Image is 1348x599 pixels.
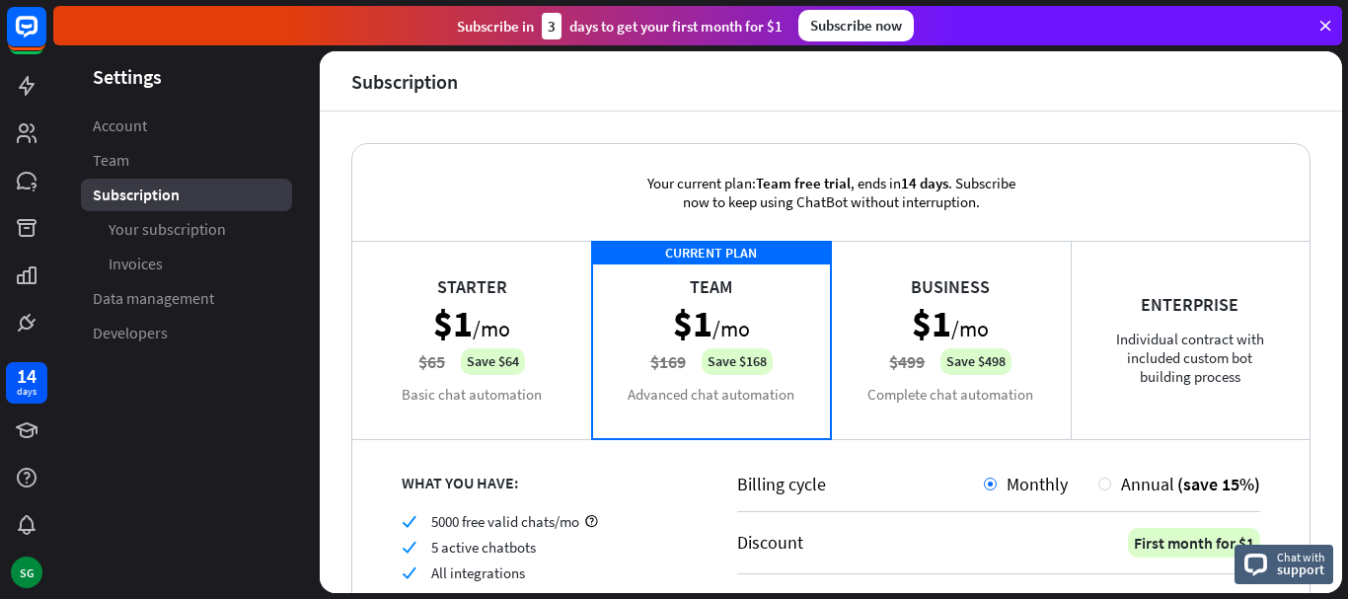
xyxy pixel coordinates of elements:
a: Your subscription [81,213,292,246]
span: All integrations [431,563,525,582]
span: Data management [93,288,214,309]
span: Account [93,115,147,136]
span: Monthly [1007,473,1068,495]
a: Team [81,144,292,177]
div: Subscribe now [798,10,914,41]
span: Team [93,150,129,171]
div: WHAT YOU HAVE: [402,473,688,492]
div: Billing cycle [737,473,984,495]
span: Invoices [109,254,163,274]
i: check [402,540,416,555]
span: Subscription [93,185,180,205]
div: 3 [542,13,562,39]
span: support [1277,561,1325,578]
button: Open LiveChat chat widget [16,8,75,67]
a: Data management [81,282,292,315]
span: Your subscription [109,219,226,240]
header: Settings [53,63,320,90]
span: Annual [1121,473,1174,495]
a: Invoices [81,248,292,280]
div: Discount [737,531,803,554]
span: 5 active chatbots [431,538,536,557]
span: Team free trial [756,174,851,192]
a: Developers [81,317,292,349]
i: check [402,514,416,529]
div: 14 [17,367,37,385]
div: days [17,385,37,399]
div: Subscribe in days to get your first month for $1 [457,13,783,39]
div: First month for $1 [1128,528,1260,558]
a: Account [81,110,292,142]
div: Your current plan: , ends in . Subscribe now to keep using ChatBot without interruption. [619,144,1043,241]
span: (save 15%) [1177,473,1260,495]
span: Chat with [1277,548,1325,566]
span: 14 days [901,174,948,192]
i: check [402,565,416,580]
a: 14 days [6,362,47,404]
span: Developers [93,323,168,343]
div: Subscription [351,70,458,93]
div: SG [11,557,42,588]
span: 5000 free valid chats/mo [431,512,579,531]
